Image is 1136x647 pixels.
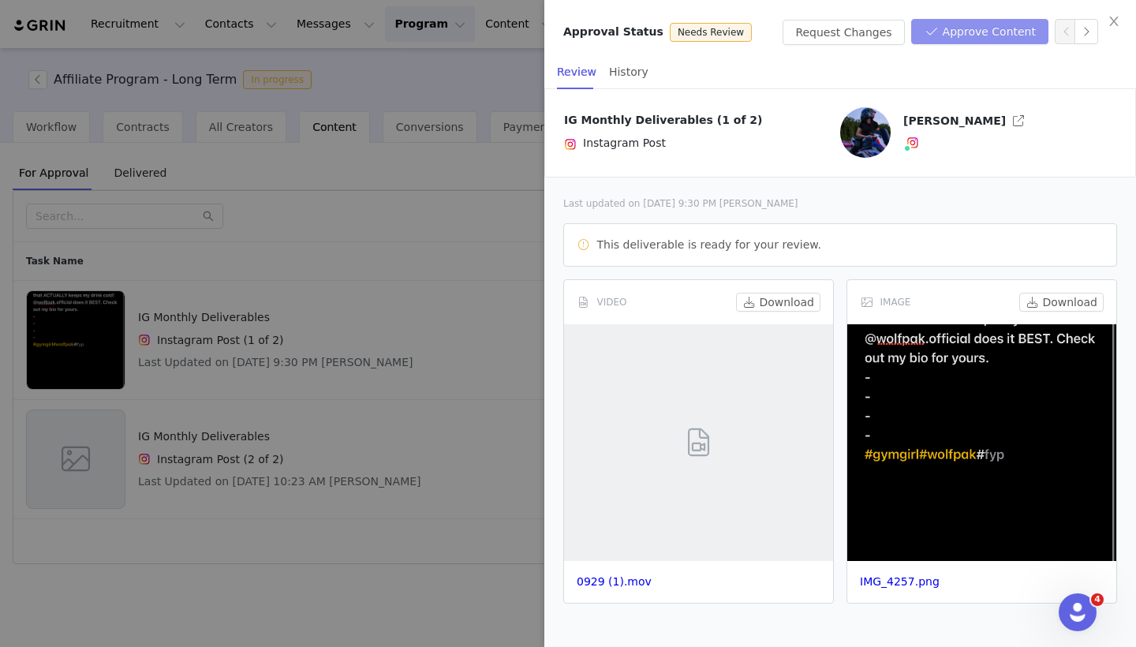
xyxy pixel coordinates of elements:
img: instagram.svg [906,137,919,149]
img: instagram.svg [564,138,577,151]
iframe: Intercom live chat [1059,593,1097,631]
div: Last updated on [DATE] 9:30 PM [PERSON_NAME] [563,196,1117,211]
button: Download [1019,293,1104,312]
span: IMAGE [880,295,911,309]
span: VIDEO [597,295,627,309]
a: 0929 (1).mov [577,575,652,588]
span: Instagram Post [583,135,666,154]
article: This deliverable is ready for your review. [563,223,1117,267]
span: 4 [1091,593,1104,606]
img: IMG_4257.png [847,324,1116,561]
img: bb0017a4-8b3f-4b28-ac1e-e54333631a19.jpg [840,107,891,158]
a: IMG_4257.png [860,575,940,588]
button: Download [736,293,820,312]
